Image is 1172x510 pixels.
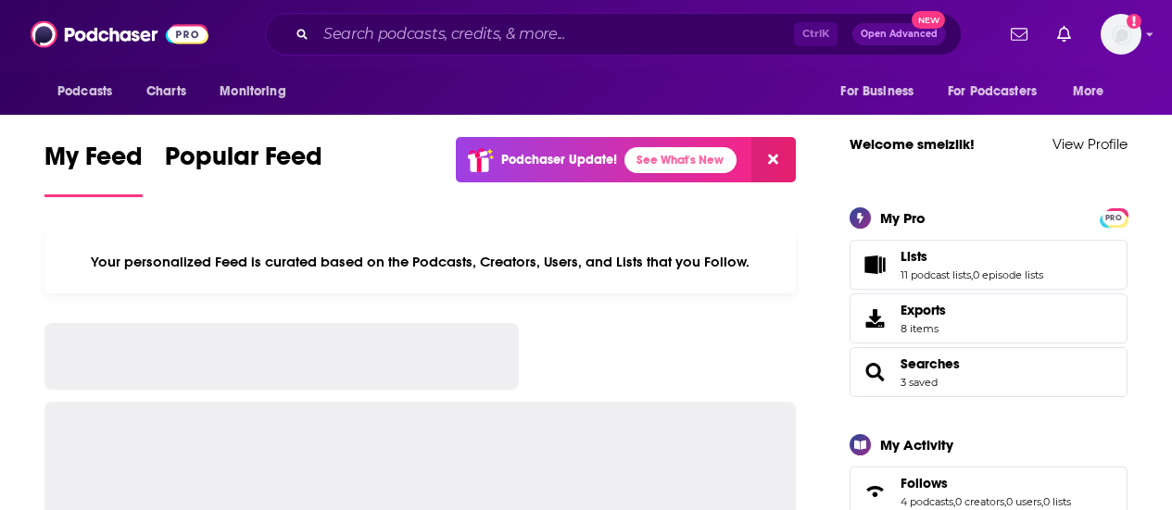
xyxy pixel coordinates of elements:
span: Monitoring [220,79,285,105]
a: PRO [1103,209,1125,223]
span: , [1004,495,1006,508]
button: open menu [207,74,309,109]
input: Search podcasts, credits, & more... [316,19,794,49]
a: 11 podcast lists [901,268,971,281]
a: Show notifications dropdown [1050,19,1078,50]
span: My Feed [44,141,143,183]
span: PRO [1103,211,1125,225]
span: Exports [856,305,893,331]
div: My Activity [880,436,953,454]
a: Follows [856,479,893,504]
img: Podchaser - Follow, Share and Rate Podcasts [31,17,208,52]
div: Search podcasts, credits, & more... [265,13,962,56]
span: , [1041,495,1043,508]
button: open menu [1060,74,1128,109]
button: open menu [827,74,937,109]
span: Open Advanced [861,30,938,39]
span: For Podcasters [948,79,1037,105]
span: Follows [901,475,948,491]
a: Exports [850,293,1128,343]
span: Exports [901,302,946,318]
span: Ctrl K [794,22,838,46]
img: User Profile [1101,14,1141,55]
a: Welcome smeizlik! [850,135,975,153]
span: More [1073,79,1104,105]
a: Lists [901,248,1043,265]
a: Follows [901,475,1071,491]
span: , [971,268,973,281]
a: 0 users [1006,495,1041,508]
a: 0 episode lists [973,268,1043,281]
span: Lists [850,240,1128,290]
span: New [912,11,945,29]
span: 8 items [901,322,946,335]
a: Show notifications dropdown [1003,19,1035,50]
a: 4 podcasts [901,495,953,508]
a: Popular Feed [165,141,322,197]
span: Lists [901,248,927,265]
div: Your personalized Feed is curated based on the Podcasts, Creators, Users, and Lists that you Follow. [44,230,796,293]
span: Searches [850,347,1128,397]
a: See What's New [624,147,737,173]
span: Podcasts [57,79,112,105]
a: My Feed [44,141,143,197]
svg: Add a profile image [1127,14,1141,29]
span: Charts [146,79,186,105]
span: Popular Feed [165,141,322,183]
button: Open AdvancedNew [852,23,946,45]
button: Show profile menu [1101,14,1141,55]
span: Logged in as smeizlik [1101,14,1141,55]
div: My Pro [880,209,926,227]
a: View Profile [1052,135,1128,153]
a: 0 lists [1043,495,1071,508]
a: Searches [856,359,893,385]
p: Podchaser Update! [501,152,617,168]
a: Lists [856,252,893,278]
span: For Business [840,79,914,105]
span: , [953,495,955,508]
a: Searches [901,355,960,372]
a: Charts [134,74,197,109]
a: 0 creators [955,495,1004,508]
a: 3 saved [901,376,938,389]
button: open menu [44,74,136,109]
button: open menu [936,74,1064,109]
